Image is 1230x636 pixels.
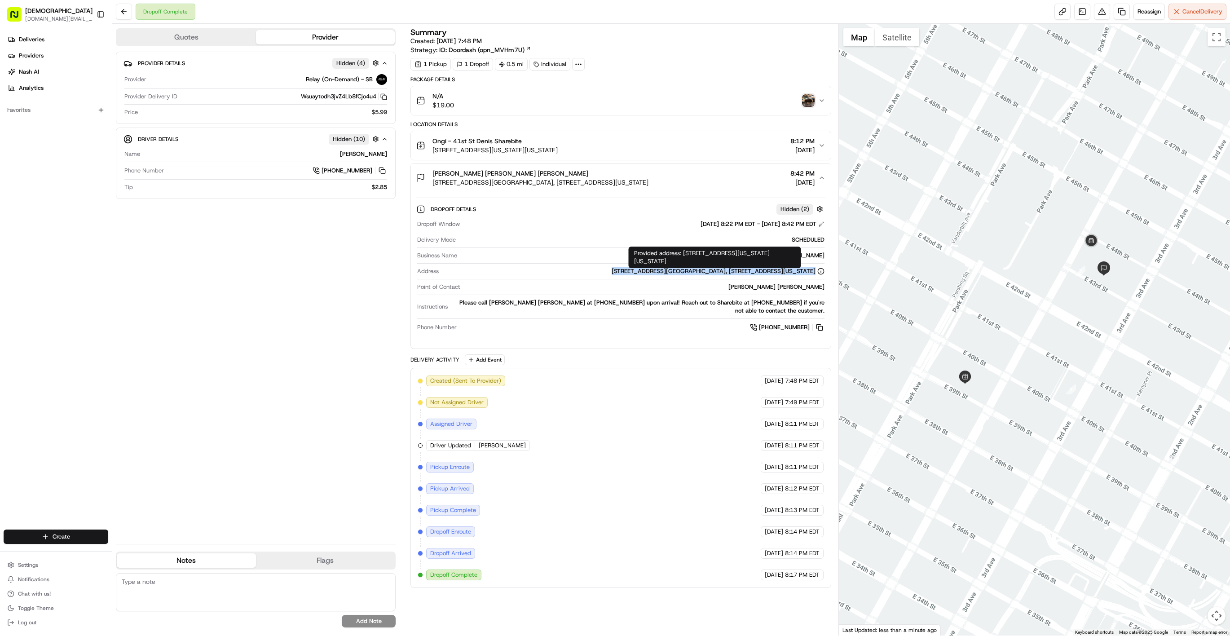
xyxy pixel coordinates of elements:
button: Reassign [1133,4,1165,20]
a: Analytics [4,81,112,95]
span: Not Assigned Driver [430,398,484,406]
div: 💻 [76,132,83,139]
img: Nash [9,9,27,27]
button: Keyboard shortcuts [1075,629,1114,636]
button: Notes [117,553,256,568]
span: Name [124,150,140,158]
img: relay_logo_black.png [376,74,387,85]
a: 📗Knowledge Base [5,127,72,143]
span: Chat with us! [18,590,51,597]
span: 8:14 PM EDT [785,528,820,536]
div: Delivery Activity [410,356,459,363]
span: Point of Contact [417,283,460,291]
button: Toggle Theme [4,602,108,614]
button: CancelDelivery [1168,4,1226,20]
span: [DATE] [765,442,783,450]
a: IO: Doordash (opn_MVHm7U) [439,45,531,54]
span: Nash AI [19,68,39,76]
div: 1 [1169,455,1179,465]
a: Providers [4,49,112,63]
span: Pickup Arrived [430,485,470,493]
span: Knowledge Base [18,131,69,140]
button: Provider [256,30,395,44]
button: Toggle fullscreen view [1208,28,1226,46]
div: Strategy: [410,45,531,54]
span: Business Name [417,252,457,260]
span: 8:42 PM [790,169,815,178]
span: [DATE] [765,463,783,471]
span: Pickup Enroute [430,463,470,471]
span: Dropoff Details [431,206,478,213]
button: photo_proof_of_delivery image [802,94,815,107]
span: Delivery Mode [417,236,456,244]
span: Relay (On-Demand) - SB [306,75,373,84]
span: 8:13 PM EDT [785,506,820,514]
img: Google [841,624,871,636]
span: [DATE] [765,571,783,579]
button: Map camera controls [1208,607,1226,625]
p: Welcome 👋 [9,36,163,51]
span: Tip [124,183,133,191]
div: Package Details [410,76,831,83]
div: Last Updated: less than a minute ago [839,624,941,636]
a: Nash AI [4,65,112,79]
span: Dropoff Window [417,220,460,228]
button: Chat with us! [4,587,108,600]
span: Toggle Theme [18,605,54,612]
button: Ongi - 41st St Denis Sharebite[STREET_ADDRESS][US_STATE][US_STATE]8:12 PM[DATE] [411,131,831,160]
span: API Documentation [85,131,144,140]
button: Quotes [117,30,256,44]
button: Hidden (10) [329,133,381,145]
div: We're available if you need us! [31,95,114,102]
div: SCHEDULED [459,236,824,244]
span: Notifications [18,576,49,583]
span: Log out [18,619,36,626]
span: 7:49 PM EDT [785,398,820,406]
span: Hidden ( 2 ) [780,205,809,213]
button: Hidden (2) [776,203,825,215]
button: [DEMOGRAPHIC_DATA][DOMAIN_NAME][EMAIL_ADDRESS][DOMAIN_NAME] [4,4,93,25]
button: [DOMAIN_NAME][EMAIL_ADDRESS][DOMAIN_NAME] [25,15,93,22]
button: Flags [256,553,395,568]
span: Provider [124,75,146,84]
span: [DATE] [765,420,783,428]
span: Price [124,108,138,116]
span: Instructions [417,303,448,311]
span: 8:12 PM [790,137,815,146]
span: Assigned Driver [430,420,472,428]
span: 8:12 PM EDT [785,485,820,493]
button: Settings [4,559,108,571]
span: Created (Sent To Provider) [430,377,501,385]
div: Location Details [410,121,831,128]
span: Reassign [1137,8,1161,16]
a: [PHONE_NUMBER] [750,322,824,332]
span: [DATE] 7:48 PM [436,37,482,45]
a: Terms (opens in new tab) [1173,630,1186,635]
input: Clear [23,58,148,68]
span: Analytics [19,84,44,92]
span: Driver Updated [430,442,471,450]
span: Driver Details [138,136,178,143]
span: [DATE] [765,377,783,385]
span: Pylon [89,153,109,159]
span: [PERSON_NAME] [PERSON_NAME] [PERSON_NAME] [432,169,588,178]
span: Hidden ( 4 ) [336,59,365,67]
span: [PHONE_NUMBER] [322,167,372,175]
span: Deliveries [19,35,44,44]
button: Wsuaytodh3jvZ4Lb8fCjo4u4 [301,93,387,101]
span: $19.00 [432,101,454,110]
span: Ongi - 41st St Denis Sharebite [432,137,522,146]
button: Provider DetailsHidden (4) [123,56,388,71]
span: Providers [19,52,44,60]
span: Created: [410,36,482,45]
span: Dropoff Arrived [430,549,471,557]
button: Driver DetailsHidden (10) [123,132,388,146]
button: Log out [4,616,108,629]
span: Provider Details [138,60,185,67]
span: Pickup Complete [430,506,476,514]
span: 8:17 PM EDT [785,571,820,579]
button: Show street map [843,28,875,46]
button: Add Event [465,354,505,365]
span: [DATE] [765,398,783,406]
span: Dropoff Complete [430,571,477,579]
